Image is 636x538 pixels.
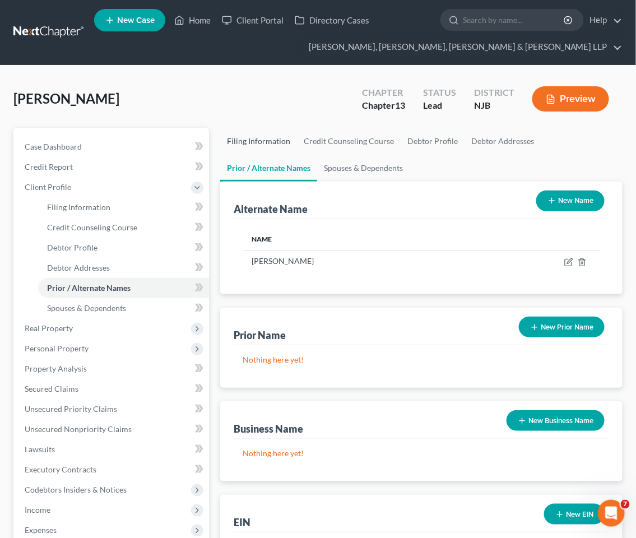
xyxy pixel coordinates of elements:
[25,384,78,393] span: Secured Claims
[25,344,89,353] span: Personal Property
[220,128,297,155] a: Filing Information
[47,263,110,272] span: Debtor Addresses
[423,99,456,112] div: Lead
[584,10,622,30] a: Help
[234,328,286,342] div: Prior Name
[47,303,126,313] span: Spouses & Dependents
[16,359,209,379] a: Property Analysis
[474,86,514,99] div: District
[243,354,600,365] p: Nothing here yet!
[25,444,55,454] span: Lawsuits
[216,10,289,30] a: Client Portal
[532,86,609,112] button: Preview
[395,100,405,110] span: 13
[16,419,209,439] a: Unsecured Nonpriority Claims
[38,298,209,318] a: Spouses & Dependents
[243,228,472,251] th: Name
[16,157,209,177] a: Credit Report
[401,128,465,155] a: Debtor Profile
[117,16,155,25] span: New Case
[25,323,73,333] span: Real Property
[463,10,565,30] input: Search by name...
[25,505,50,514] span: Income
[234,202,308,216] div: Alternate Name
[317,155,410,182] a: Spouses & Dependents
[303,37,622,57] a: [PERSON_NAME], [PERSON_NAME], [PERSON_NAME] & [PERSON_NAME] LLP
[25,142,82,151] span: Case Dashboard
[25,485,127,494] span: Codebtors Insiders & Notices
[297,128,401,155] a: Credit Counseling Course
[16,399,209,419] a: Unsecured Priority Claims
[16,379,209,399] a: Secured Claims
[25,525,57,535] span: Expenses
[47,283,131,293] span: Prior / Alternate Names
[598,500,625,527] iframe: Intercom live chat
[38,258,209,278] a: Debtor Addresses
[474,99,514,112] div: NJB
[289,10,375,30] a: Directory Cases
[25,364,87,373] span: Property Analysis
[16,439,209,460] a: Lawsuits
[25,424,132,434] span: Unsecured Nonpriority Claims
[423,86,456,99] div: Status
[621,500,630,509] span: 7
[47,222,137,232] span: Credit Counseling Course
[243,448,600,459] p: Nothing here yet!
[465,128,541,155] a: Debtor Addresses
[13,90,119,106] span: [PERSON_NAME]
[38,278,209,298] a: Prior / Alternate Names
[169,10,216,30] a: Home
[362,86,405,99] div: Chapter
[519,317,605,337] button: New Prior Name
[25,404,117,414] span: Unsecured Priority Claims
[234,422,303,435] div: Business Name
[25,162,73,171] span: Credit Report
[362,99,405,112] div: Chapter
[47,243,98,252] span: Debtor Profile
[38,217,209,238] a: Credit Counseling Course
[25,465,96,474] span: Executory Contracts
[16,137,209,157] a: Case Dashboard
[38,197,209,217] a: Filing Information
[25,182,71,192] span: Client Profile
[234,516,250,529] div: EIN
[544,504,605,525] button: New EIN
[536,191,605,211] button: New Name
[38,238,209,258] a: Debtor Profile
[220,155,317,182] a: Prior / Alternate Names
[507,410,605,431] button: New Business Name
[243,251,472,272] td: [PERSON_NAME]
[16,460,209,480] a: Executory Contracts
[47,202,110,212] span: Filing Information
